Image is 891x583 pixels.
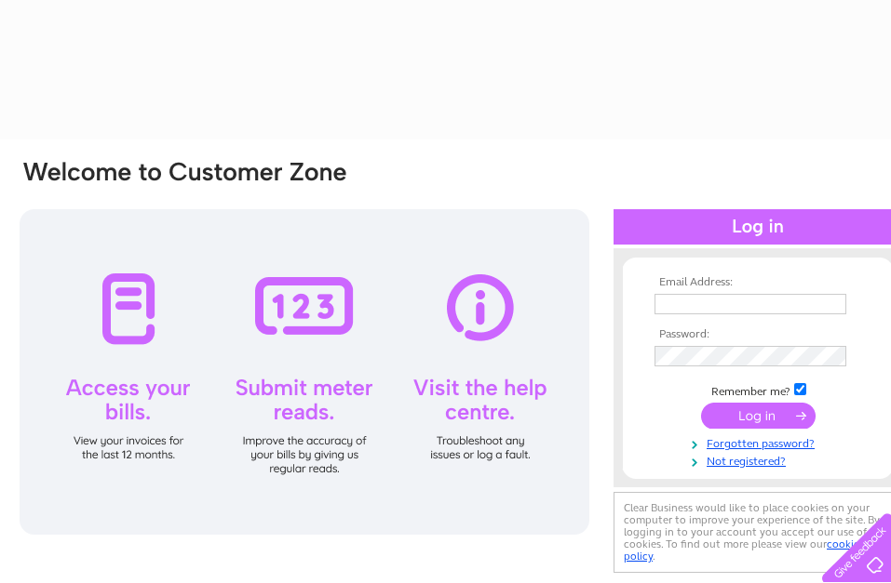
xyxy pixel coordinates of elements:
td: Remember me? [650,380,866,399]
a: cookies policy [624,537,864,563]
th: Password: [650,328,866,341]
a: Forgotten password? [655,433,866,451]
input: Submit [701,403,816,429]
th: Email Address: [650,276,866,289]
a: Not registered? [655,451,866,469]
